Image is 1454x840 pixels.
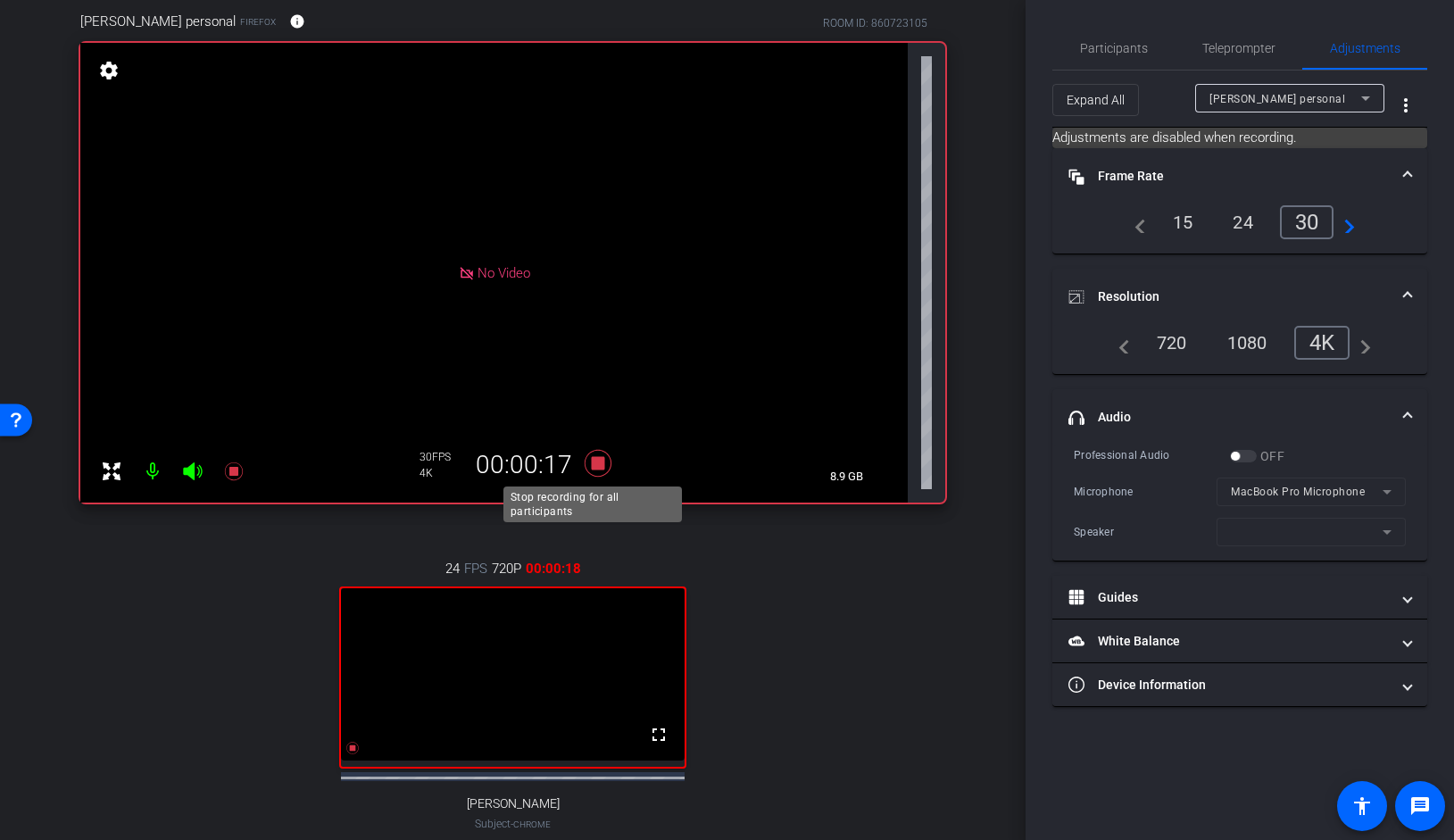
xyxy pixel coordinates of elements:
[475,816,551,832] span: Subject
[1109,332,1130,353] mat-icon: navigate_before
[1068,676,1390,694] mat-panel-title: Device Information
[1068,167,1390,186] mat-panel-title: Frame Rate
[1052,148,1427,205] mat-expansion-panel-header: Frame Rate
[513,819,551,829] span: Chrome
[1125,212,1146,233] mat-icon: navigate_before
[1209,93,1345,105] span: [PERSON_NAME] personal
[467,796,560,811] span: [PERSON_NAME]
[1350,332,1371,353] mat-icon: navigate_next
[1068,287,1390,306] mat-panel-title: Resolution
[1052,576,1427,619] mat-expansion-panel-header: Guides
[1074,483,1217,501] div: Microphone
[478,264,530,280] span: No Video
[432,451,451,463] span: FPS
[1068,588,1390,607] mat-panel-title: Guides
[1074,523,1217,541] div: Speaker
[1409,795,1431,817] mat-icon: message
[464,559,487,578] span: FPS
[1068,408,1390,427] mat-panel-title: Audio
[289,13,305,29] mat-icon: info
[420,450,464,464] div: 30
[1052,663,1427,706] mat-expansion-panel-header: Device Information
[503,487,682,522] div: Stop recording for all participants
[526,559,581,578] span: 00:00:18
[1395,95,1417,116] mat-icon: more_vert
[824,466,869,487] span: 8.9 GB
[80,12,236,31] span: [PERSON_NAME] personal
[1052,389,1427,446] mat-expansion-panel-header: Audio
[1068,632,1390,651] mat-panel-title: White Balance
[823,15,927,31] div: ROOM ID: 860723105
[1052,205,1427,254] div: Frame Rate
[1052,128,1427,148] mat-card: Adjustments are disabled when recording.
[1384,84,1427,127] button: More Options for Adjustments Panel
[464,450,584,480] div: 00:00:17
[445,559,460,578] span: 24
[1080,42,1148,54] span: Participants
[1052,620,1427,662] mat-expansion-panel-header: White Balance
[1330,42,1400,54] span: Adjustments
[1052,84,1139,116] button: Expand All
[420,466,464,480] div: 4K
[1351,795,1373,817] mat-icon: accessibility
[1202,42,1275,54] span: Teleprompter
[1257,447,1284,465] label: OFF
[240,15,276,29] span: Firefox
[1074,446,1230,464] div: Professional Audio
[1052,269,1427,326] mat-expansion-panel-header: Resolution
[648,724,669,745] mat-icon: fullscreen
[1067,83,1125,117] span: Expand All
[1334,212,1355,233] mat-icon: navigate_next
[96,60,121,81] mat-icon: settings
[511,818,513,830] span: -
[1052,326,1427,374] div: Resolution
[1052,446,1427,561] div: Audio
[492,559,521,578] span: 720P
